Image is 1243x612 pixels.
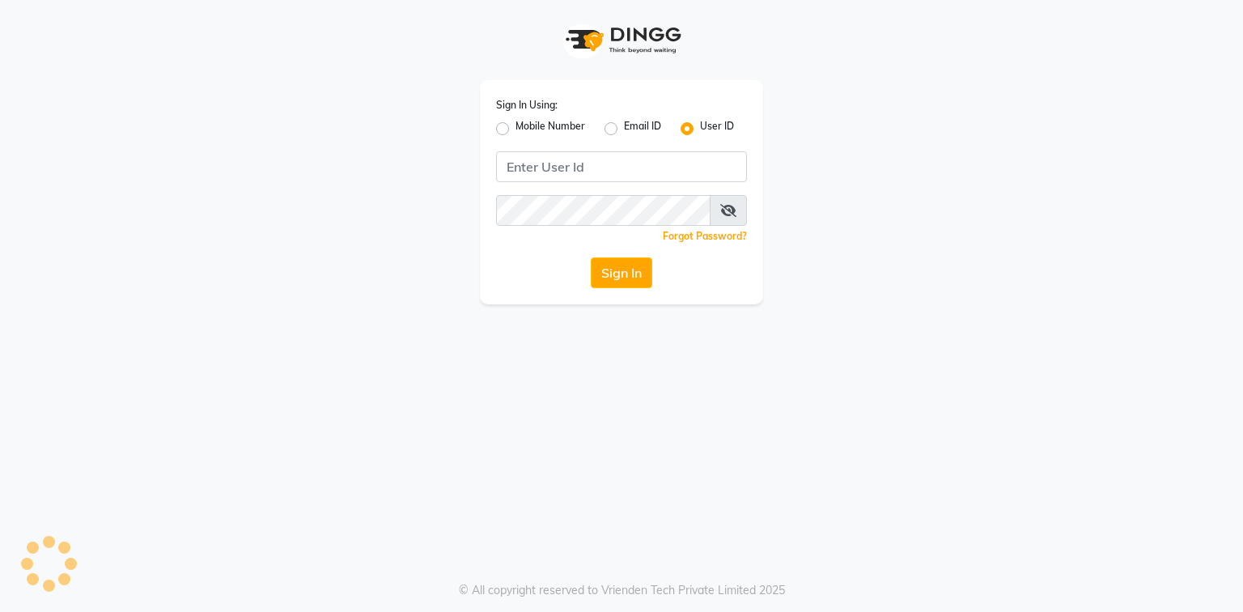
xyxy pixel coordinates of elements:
input: Username [496,151,747,182]
label: Sign In Using: [496,98,558,113]
label: User ID [700,119,734,138]
input: Username [496,195,711,226]
a: Forgot Password? [663,230,747,242]
label: Mobile Number [515,119,585,138]
img: logo1.svg [557,16,686,64]
button: Sign In [591,257,652,288]
label: Email ID [624,119,661,138]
